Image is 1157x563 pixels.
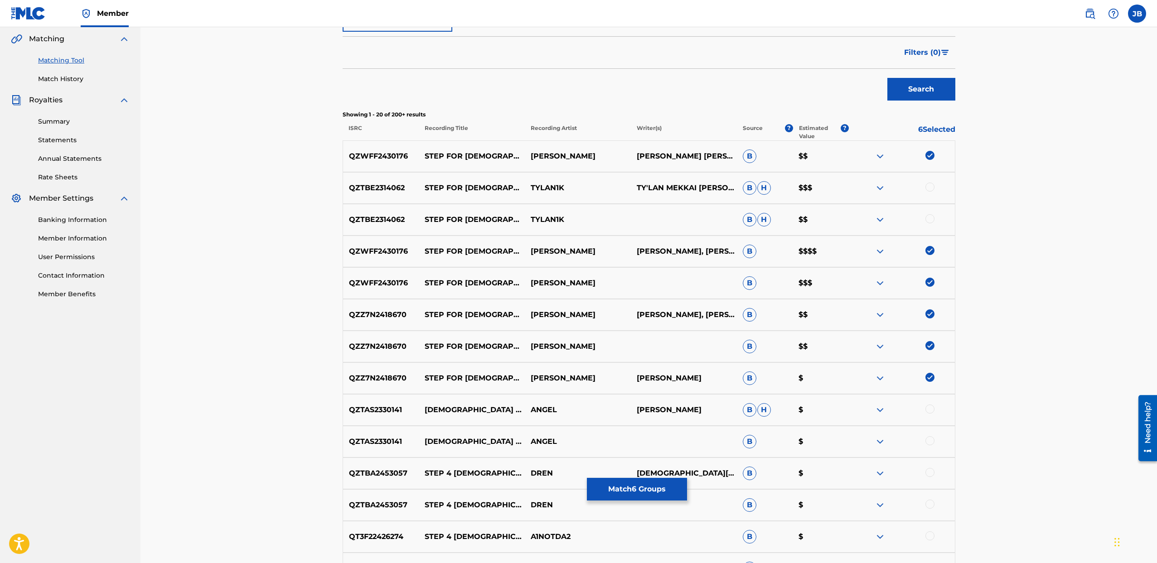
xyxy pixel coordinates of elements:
span: B [743,403,756,417]
span: B [743,340,756,353]
span: B [743,435,756,448]
img: MLC Logo [11,7,46,20]
a: Banking Information [38,215,130,225]
span: B [743,181,756,195]
p: $$$$ [793,246,849,257]
p: QZZ7N2418670 [343,341,419,352]
p: $ [793,436,849,447]
p: [PERSON_NAME] [631,373,737,384]
p: $$ [793,341,849,352]
p: TYLAN1K [525,214,631,225]
img: expand [875,531,886,542]
a: Rate Sheets [38,173,130,182]
span: B [743,149,756,163]
p: QZZ7N2418670 [343,309,419,320]
p: QZWFF2430176 [343,246,419,257]
img: expand [875,151,886,162]
p: ANGEL [525,404,631,415]
span: B [743,276,756,290]
p: STEP 4 [DEMOGRAPHIC_DATA] [419,500,525,510]
p: [DEMOGRAPHIC_DATA][PERSON_NAME], [DEMOGRAPHIC_DATA] [631,468,737,479]
p: [PERSON_NAME] [525,151,631,162]
p: $ [793,468,849,479]
img: expand [875,214,886,225]
iframe: Chat Widget [1112,520,1157,563]
p: QZZ7N2418670 [343,373,419,384]
span: B [743,498,756,512]
p: $$ [793,309,849,320]
p: Writer(s) [631,124,737,140]
img: expand [875,404,886,415]
a: Member Benefits [38,289,130,299]
p: Estimated Value [799,124,841,140]
a: Summary [38,117,130,126]
button: Filters (0) [899,41,955,64]
button: Search [887,78,955,101]
p: [PERSON_NAME] [525,309,631,320]
span: Royalties [29,95,63,106]
p: $ [793,531,849,542]
a: Match History [38,74,130,84]
img: Matching [11,34,22,44]
img: expand [875,468,886,479]
p: Showing 1 - 20 of 200+ results [343,111,955,119]
p: Source [743,124,763,140]
a: Annual Statements [38,154,130,164]
p: QZTBE2314062 [343,214,419,225]
p: STEP FOR [DEMOGRAPHIC_DATA] [419,309,525,320]
img: expand [119,34,130,44]
p: ISRC [343,124,419,140]
p: TYLAN1K [525,183,631,193]
a: Statements [38,135,130,145]
span: Matching [29,34,64,44]
span: B [743,530,756,544]
img: Member Settings [11,193,22,204]
img: expand [875,309,886,320]
img: filter [941,50,949,55]
p: $$$ [793,183,849,193]
p: STEP FOR [DEMOGRAPHIC_DATA] [419,246,525,257]
img: Royalties [11,95,22,106]
img: expand [875,436,886,447]
a: Member Information [38,234,130,243]
p: STEP FOR [DEMOGRAPHIC_DATA] [419,373,525,384]
a: Matching Tool [38,56,130,65]
p: $$ [793,151,849,162]
span: B [743,213,756,226]
p: $$$ [793,278,849,289]
span: H [757,213,771,226]
p: DREN [525,500,631,510]
p: 6 Selected [849,124,955,140]
img: deselect [925,278,934,287]
img: expand [119,193,130,204]
p: QZTAS2330141 [343,436,419,447]
p: DREN [525,468,631,479]
p: QZTBA2453057 [343,468,419,479]
span: B [743,245,756,258]
p: [PERSON_NAME] [525,341,631,352]
iframe: Resource Center [1132,392,1157,465]
p: [PERSON_NAME] [631,404,737,415]
span: Filters ( 0 ) [904,47,941,58]
p: STEP 4 [DEMOGRAPHIC_DATA] [419,531,525,542]
img: expand [875,246,886,257]
img: help [1108,8,1119,19]
img: deselect [925,151,934,160]
p: $ [793,500,849,510]
span: ? [841,124,849,132]
p: QT3F22426274 [343,531,419,542]
p: STEP FOR [DEMOGRAPHIC_DATA] [419,341,525,352]
p: A1NOTDA2 [525,531,631,542]
span: ? [785,124,793,132]
p: QZTBA2453057 [343,500,419,510]
span: B [743,467,756,480]
img: expand [875,341,886,352]
p: $ [793,373,849,384]
p: QZWFF2430176 [343,278,419,289]
img: expand [875,500,886,510]
a: User Permissions [38,252,130,262]
p: QZTBE2314062 [343,183,419,193]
